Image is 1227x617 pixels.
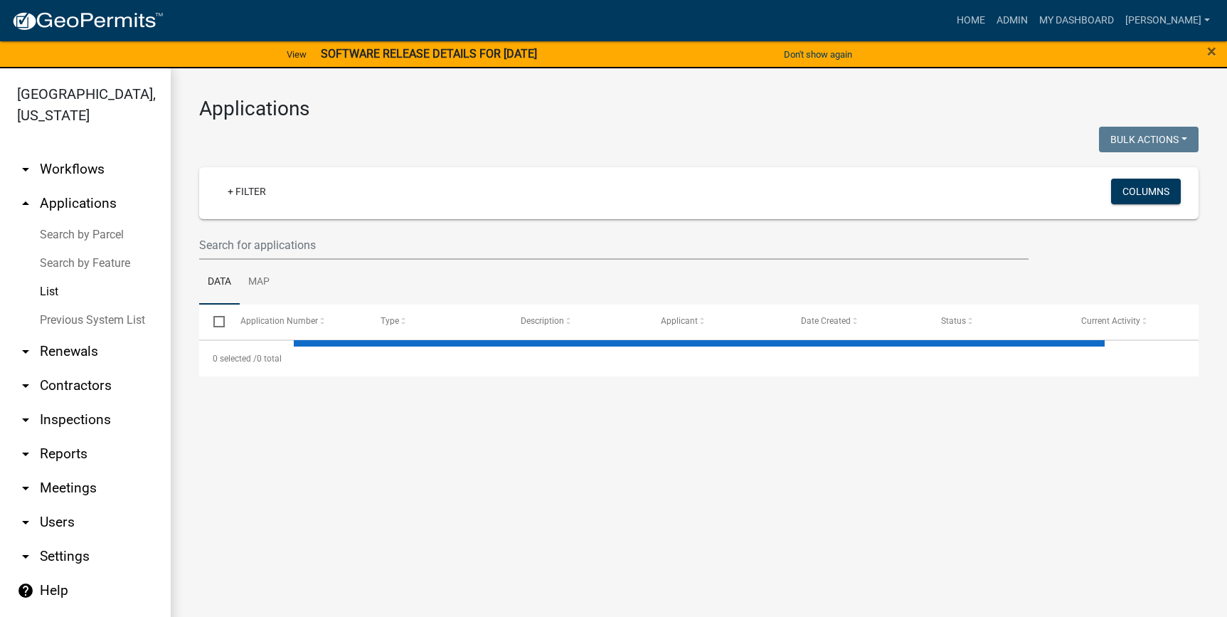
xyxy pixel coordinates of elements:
span: Date Created [801,316,851,326]
i: arrow_drop_down [17,548,34,565]
h3: Applications [199,97,1199,121]
span: 0 selected / [213,354,257,364]
i: arrow_drop_down [17,411,34,428]
span: Description [521,316,564,326]
button: Columns [1111,179,1181,204]
i: arrow_drop_down [17,343,34,360]
datatable-header-cell: Description [507,305,647,339]
i: arrow_drop_down [17,161,34,178]
span: × [1207,41,1216,61]
button: Close [1207,43,1216,60]
span: Type [381,316,399,326]
span: Application Number [240,316,318,326]
i: arrow_drop_up [17,195,34,212]
datatable-header-cell: Date Created [787,305,928,339]
a: View [281,43,312,66]
a: Home [951,7,991,34]
button: Don't show again [778,43,858,66]
i: arrow_drop_down [17,480,34,497]
span: Applicant [661,316,698,326]
datatable-header-cell: Select [199,305,226,339]
a: [PERSON_NAME] [1120,7,1216,34]
i: arrow_drop_down [17,445,34,463]
i: help [17,582,34,599]
button: Bulk Actions [1099,127,1199,152]
a: Map [240,260,278,305]
input: Search for applications [199,231,1029,260]
a: Data [199,260,240,305]
datatable-header-cell: Type [366,305,506,339]
div: 0 total [199,341,1199,376]
span: Status [941,316,966,326]
i: arrow_drop_down [17,377,34,394]
datatable-header-cell: Application Number [226,305,366,339]
a: My Dashboard [1034,7,1120,34]
a: Admin [991,7,1034,34]
span: Current Activity [1081,316,1140,326]
i: arrow_drop_down [17,514,34,531]
strong: SOFTWARE RELEASE DETAILS FOR [DATE] [321,47,537,60]
datatable-header-cell: Status [928,305,1068,339]
datatable-header-cell: Applicant [647,305,787,339]
a: + Filter [216,179,277,204]
datatable-header-cell: Current Activity [1068,305,1208,339]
